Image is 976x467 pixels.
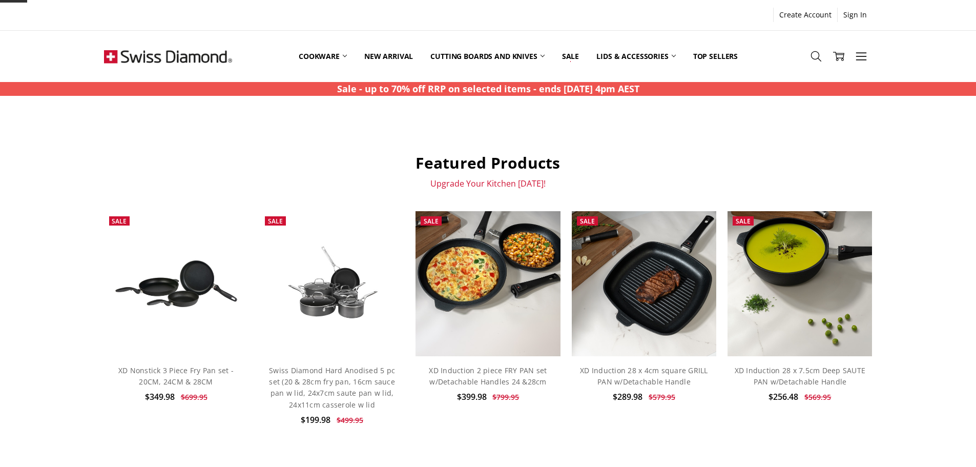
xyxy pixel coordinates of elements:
span: $256.48 [769,391,798,402]
span: $399.98 [457,391,487,402]
a: XD Induction 28 x 4cm square GRILL PAN w/Detachable Handle [580,366,708,387]
span: $569.95 [804,392,831,402]
span: Sale [580,217,595,226]
a: New arrival [356,33,422,79]
img: XD Induction 28 x 7.5cm Deep SAUTE PAN w/Detachable Handle [728,211,872,356]
a: Lids & Accessories [588,33,684,79]
img: Free Shipping On Every Order [104,31,232,82]
span: $699.95 [181,392,207,402]
span: $579.95 [649,392,675,402]
strong: Sale - up to 70% off RRP on selected items - ends [DATE] 4pm AEST [337,83,639,95]
a: Swiss Diamond Hard Anodised 5 pc set (20 & 28cm fry pan, 16cm sauce pan w lid, 24x7cm saute pan w... [269,366,395,410]
a: Cutting boards and knives [422,33,553,79]
a: XD Nonstick 3 Piece Fry Pan set - 20CM, 24CM & 28CM [104,211,248,356]
a: Sign In [838,8,873,22]
span: $289.98 [613,391,642,402]
span: Sale [112,217,127,226]
span: Sale [736,217,751,226]
span: $499.95 [337,415,363,425]
a: Cookware [290,33,356,79]
a: XD Induction 2 piece FRY PAN set w/Detachable Handles 24 &28cm [429,366,547,387]
span: $349.98 [145,391,175,402]
img: XD Induction 28 x 4cm square GRILL PAN w/Detachable Handle [572,211,716,356]
span: $799.95 [492,392,519,402]
span: $199.98 [301,414,330,425]
a: Create Account [774,8,837,22]
h2: Featured Products [104,153,873,173]
span: Sale [424,217,439,226]
a: Sale [553,33,588,79]
a: Top Sellers [684,33,746,79]
span: Sale [268,217,283,226]
img: XD Nonstick 3 Piece Fry Pan set - 20CM, 24CM & 28CM [104,248,248,320]
p: Upgrade Your Kitchen [DATE]! [104,178,873,189]
img: Swiss Diamond Hard Anodised 5 pc set (20 & 28cm fry pan, 16cm sauce pan w lid, 24x7cm saute pan w... [260,235,404,332]
img: XD Induction 2 piece FRY PAN set w/Detachable Handles 24 &28cm [416,211,560,356]
a: Swiss Diamond Hard Anodised 5 pc set (20 & 28cm fry pan, 16cm sauce pan w lid, 24x7cm saute pan w... [260,211,404,356]
a: XD Nonstick 3 Piece Fry Pan set - 20CM, 24CM & 28CM [118,366,234,387]
a: XD Induction 28 x 7.5cm Deep SAUTE PAN w/Detachable Handle [735,366,866,387]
